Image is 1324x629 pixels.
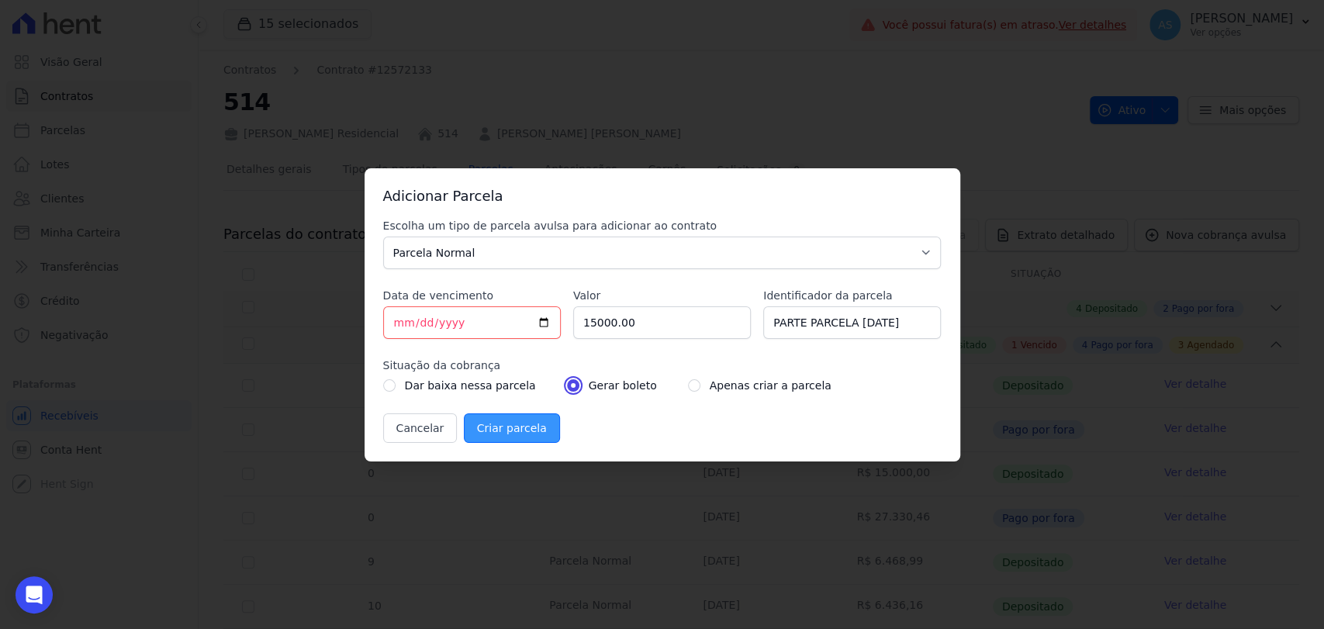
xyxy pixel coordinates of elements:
label: Data de vencimento [383,288,561,303]
label: Situação da cobrança [383,358,942,373]
label: Valor [573,288,751,303]
button: Cancelar [383,413,458,443]
label: Escolha um tipo de parcela avulsa para adicionar ao contrato [383,218,942,233]
label: Identificador da parcela [763,288,941,303]
input: Criar parcela [464,413,560,443]
div: Open Intercom Messenger [16,576,53,613]
label: Dar baixa nessa parcela [405,376,536,395]
h3: Adicionar Parcela [383,187,942,206]
label: Apenas criar a parcela [710,376,831,395]
label: Gerar boleto [589,376,657,395]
